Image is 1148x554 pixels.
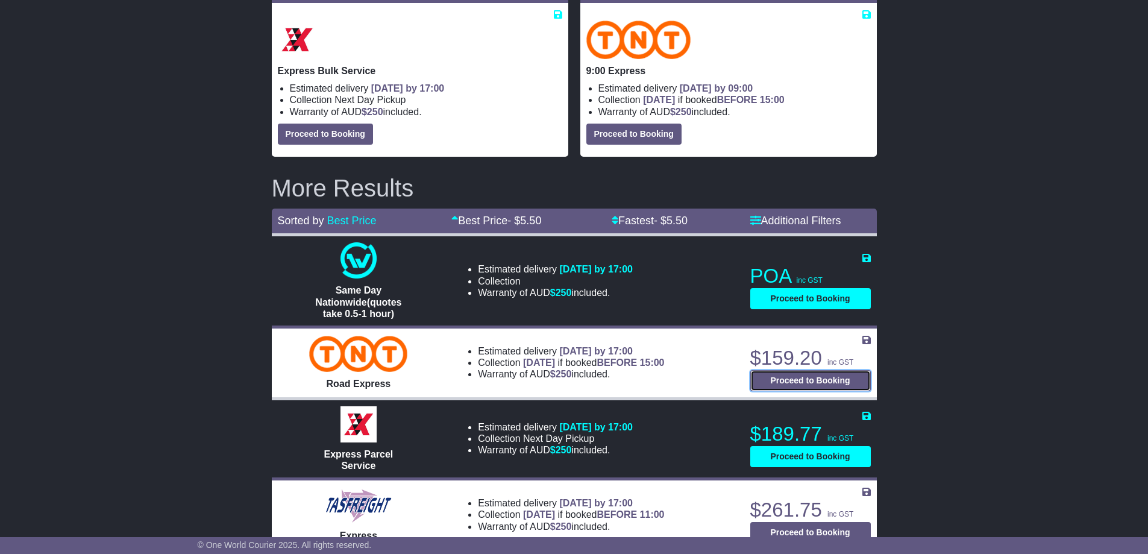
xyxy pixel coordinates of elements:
[556,521,572,532] span: 250
[340,242,377,279] img: One World Courier: Same Day Nationwide(quotes take 0.5-1 hour)
[478,368,664,380] li: Warranty of AUD included.
[827,358,853,367] span: inc GST
[598,94,871,105] li: Collection
[586,124,682,145] button: Proceed to Booking
[556,445,572,455] span: 250
[667,215,688,227] span: 5.50
[278,124,373,145] button: Proceed to Booking
[272,175,877,201] h2: More Results
[827,510,853,518] span: inc GST
[478,287,633,298] li: Warranty of AUD included.
[559,264,633,274] span: [DATE] by 17:00
[827,434,853,442] span: inc GST
[640,357,665,368] span: 15:00
[478,521,664,532] li: Warranty of AUD included.
[324,488,393,524] img: Tasfreight: Express
[371,83,445,93] span: [DATE] by 17:00
[597,509,637,520] span: BEFORE
[750,288,871,309] button: Proceed to Booking
[797,276,823,285] span: inc GST
[760,95,785,105] span: 15:00
[750,498,871,522] p: $261.75
[750,264,871,288] p: POA
[478,263,633,275] li: Estimated delivery
[598,83,871,94] li: Estimated delivery
[750,446,871,467] button: Proceed to Booking
[290,106,562,118] li: Warranty of AUD included.
[290,94,562,105] li: Collection
[676,107,692,117] span: 250
[559,422,633,432] span: [DATE] by 17:00
[680,83,753,93] span: [DATE] by 09:00
[556,288,572,298] span: 250
[523,357,664,368] span: if booked
[451,215,541,227] a: Best Price- $5.50
[523,509,664,520] span: if booked
[523,433,594,444] span: Next Day Pickup
[520,215,541,227] span: 5.50
[750,346,871,370] p: $159.20
[478,509,664,520] li: Collection
[559,346,633,356] span: [DATE] by 17:00
[550,288,572,298] span: $
[324,449,394,471] span: Express Parcel Service
[640,509,665,520] span: 11:00
[367,107,383,117] span: 250
[362,107,383,117] span: $
[278,65,562,77] p: Express Bulk Service
[340,530,377,541] span: Express
[750,522,871,543] button: Proceed to Booking
[550,521,572,532] span: $
[670,107,692,117] span: $
[523,509,555,520] span: [DATE]
[278,20,316,59] img: Border Express: Express Bulk Service
[327,215,377,227] a: Best Price
[556,369,572,379] span: 250
[478,433,633,444] li: Collection
[290,83,562,94] li: Estimated delivery
[478,345,664,357] li: Estimated delivery
[559,498,633,508] span: [DATE] by 17:00
[750,370,871,391] button: Proceed to Booking
[750,215,841,227] a: Additional Filters
[340,406,377,442] img: Border Express: Express Parcel Service
[598,106,871,118] li: Warranty of AUD included.
[643,95,675,105] span: [DATE]
[478,421,633,433] li: Estimated delivery
[478,275,633,287] li: Collection
[750,422,871,446] p: $189.77
[478,444,633,456] li: Warranty of AUD included.
[586,20,691,59] img: TNT Domestic: 9:00 Express
[478,497,664,509] li: Estimated delivery
[198,540,372,550] span: © One World Courier 2025. All rights reserved.
[507,215,541,227] span: - $
[643,95,784,105] span: if booked
[523,357,555,368] span: [DATE]
[315,285,401,318] span: Same Day Nationwide(quotes take 0.5-1 hour)
[327,379,391,389] span: Road Express
[654,215,688,227] span: - $
[717,95,757,105] span: BEFORE
[550,445,572,455] span: $
[550,369,572,379] span: $
[612,215,688,227] a: Fastest- $5.50
[586,65,871,77] p: 9:00 Express
[334,95,406,105] span: Next Day Pickup
[309,336,407,372] img: TNT Domestic: Road Express
[278,215,324,227] span: Sorted by
[478,357,664,368] li: Collection
[597,357,637,368] span: BEFORE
